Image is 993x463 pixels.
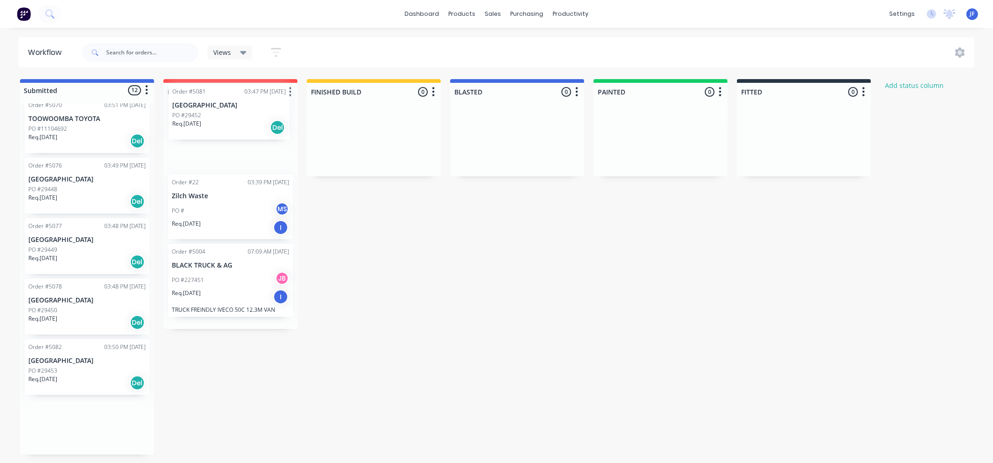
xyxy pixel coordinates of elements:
span: 12 [128,85,141,95]
a: dashboard [400,7,444,21]
div: Submitted [22,86,57,95]
span: 0 [418,87,428,97]
span: 2 [275,87,284,97]
input: Enter column name… [311,87,403,97]
input: Search for orders... [106,43,198,62]
span: 0 [848,87,858,97]
div: settings [885,7,919,21]
img: Factory [17,7,31,21]
input: Enter column name… [454,87,546,97]
input: Enter column name… [168,87,259,97]
input: Enter column name… [741,87,833,97]
button: Add status column [880,79,949,92]
span: JF [970,10,975,18]
div: Workflow [28,47,66,58]
input: Enter column name… [598,87,689,97]
span: 0 [561,87,571,97]
div: sales [480,7,506,21]
span: 0 [705,87,715,97]
div: products [444,7,480,21]
div: productivity [548,7,593,21]
span: Views [213,47,231,57]
div: purchasing [506,7,548,21]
